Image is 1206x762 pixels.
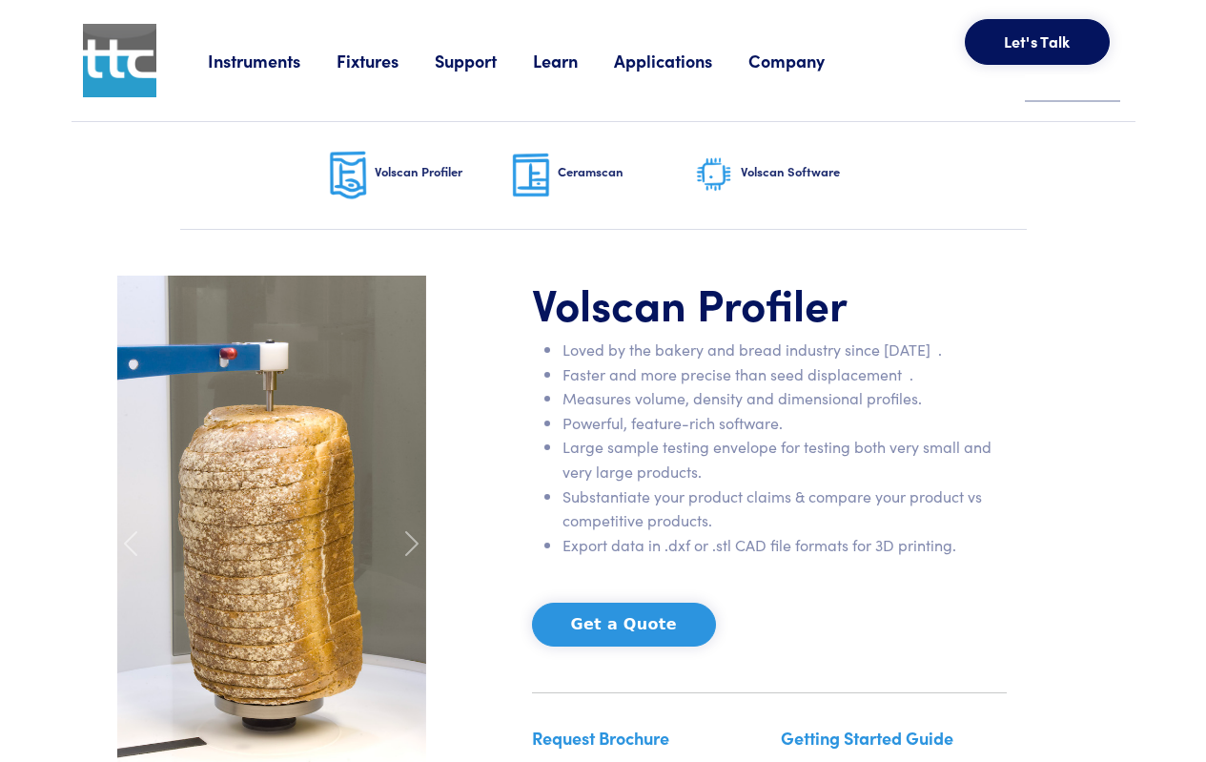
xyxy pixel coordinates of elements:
a: Volscan Software [695,122,878,228]
li: Loved by the bakery and bread industry since [DATE] . [562,338,1007,362]
a: Support [435,49,533,72]
a: Company [748,49,861,72]
a: Ceramscan [512,122,695,228]
img: ttc_logo_1x1_v1.0.png [83,24,156,97]
li: Export data in .dxf or .stl CAD file formats for 3D printing. [562,533,1007,558]
button: Let's Talk [965,19,1110,65]
a: Instruments [208,49,337,72]
a: Getting Started Guide [781,726,953,750]
button: Get a Quote [532,603,716,647]
li: Large sample testing envelope for testing both very small and very large products. [562,435,1007,484]
li: Powerful, feature-rich software. [562,411,1007,436]
img: software-graphic.png [695,155,733,196]
img: ceramscan-nav.png [512,153,550,197]
a: Fixtures [337,49,435,72]
li: Faster and more precise than seed displacement . [562,362,1007,387]
li: Measures volume, density and dimensional profiles. [562,386,1007,411]
h1: Volscan Profiler [532,276,1007,331]
a: Learn [533,49,614,72]
h6: Volscan Profiler [375,163,512,180]
img: volscan-nav.png [329,151,367,199]
a: Request Brochure [532,726,669,750]
a: Volscan Profiler [329,122,512,228]
h6: Volscan Software [741,163,878,180]
a: Applications [614,49,748,72]
li: Substantiate your product claims & compare your product vs competitive products. [562,484,1007,533]
h6: Ceramscan [558,163,695,180]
